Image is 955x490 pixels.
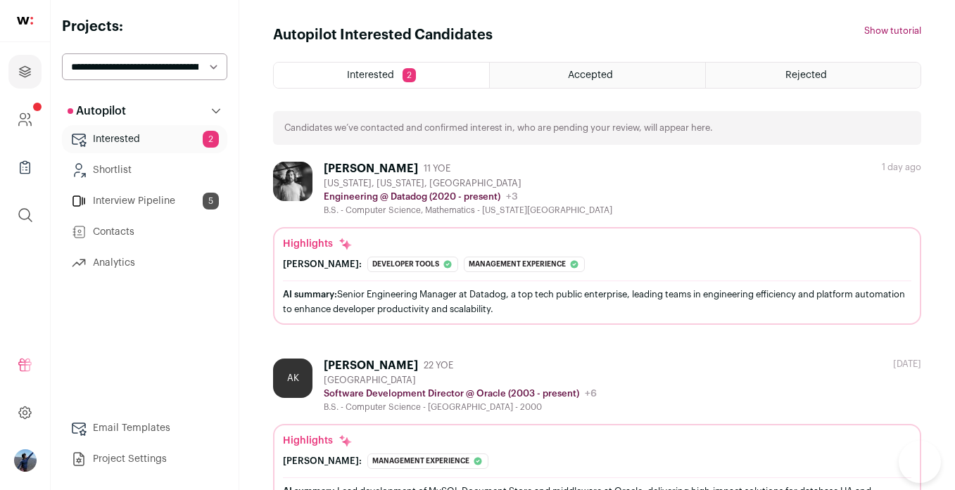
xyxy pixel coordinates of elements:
div: [PERSON_NAME] [324,359,418,373]
img: ec1649950fb0707be70f20b4e522eaabec40f7fe1ae0554994d4d49077907e73 [273,162,312,201]
div: B.S. - Computer Science, Mathematics - [US_STATE][GEOGRAPHIC_DATA] [324,205,612,216]
button: Open dropdown [14,449,37,472]
img: wellfound-shorthand-0d5821cbd27db2630d0214b213865d53afaa358527fdda9d0ea32b1df1b89c2c.svg [17,17,33,25]
div: B.S. - Computer Science - [GEOGRAPHIC_DATA] - 2000 [324,401,597,413]
a: Projects [8,55,42,89]
span: 2 [203,131,219,148]
button: Show tutorial [864,25,921,37]
div: Highlights [283,434,353,448]
div: [DATE] [893,359,921,370]
a: Contacts [62,218,227,246]
div: [PERSON_NAME]: [283,259,362,270]
div: [PERSON_NAME]: [283,456,362,467]
a: Shortlist [62,156,227,184]
a: Accepted [490,63,704,88]
a: Analytics [62,249,227,277]
p: Software Development Director @ Oracle (2003 - present) [324,388,579,399]
span: 5 [203,193,219,209]
div: Management experience [464,257,585,272]
img: 138806-medium_jpg [14,449,37,472]
a: Company and ATS Settings [8,103,42,136]
div: Management experience [367,453,488,469]
div: Senior Engineering Manager at Datadog, a top tech public enterprise, leading teams in engineering... [283,287,911,316]
div: AK [273,359,312,398]
div: [US_STATE], [US_STATE], [GEOGRAPHIC_DATA] [324,178,612,189]
span: 2 [403,68,416,82]
span: AI summary: [283,290,337,299]
button: Autopilot [62,97,227,125]
a: Interested2 [62,125,227,153]
a: Rejected [706,63,921,88]
span: Accepted [568,70,613,80]
div: Developer tools [367,257,458,272]
span: +6 [585,389,597,399]
p: Autopilot [68,103,126,120]
a: Company Lists [8,150,42,184]
h2: Projects: [62,17,227,37]
h1: Autopilot Interested Candidates [273,25,493,45]
a: Project Settings [62,445,227,473]
div: [PERSON_NAME] [324,162,418,176]
span: 11 YOE [424,163,450,174]
span: +3 [506,192,518,202]
p: Candidates we’ve contacted and confirmed interest in, who are pending your review, will appear here. [284,122,713,134]
div: 1 day ago [882,162,921,173]
span: 22 YOE [424,360,453,371]
p: Engineering @ Datadog (2020 - present) [324,191,500,202]
div: [GEOGRAPHIC_DATA] [324,375,597,386]
div: Highlights [283,237,353,251]
span: Interested [347,70,394,80]
a: [PERSON_NAME] 11 YOE [US_STATE], [US_STATE], [GEOGRAPHIC_DATA] Engineering @ Datadog (2020 - pres... [273,162,921,325]
a: Interview Pipeline5 [62,187,227,215]
span: Rejected [785,70,827,80]
iframe: Toggle Customer Support [899,441,941,483]
a: Email Templates [62,414,227,442]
